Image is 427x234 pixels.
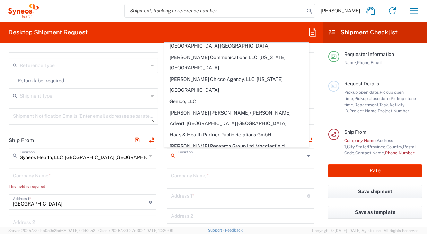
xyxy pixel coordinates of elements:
[66,228,95,233] span: [DATE] 09:52:52
[8,228,95,233] span: Server: 2025.18.0-bb0e0c2bd68
[329,28,398,36] h2: Shipment Checklist
[357,60,371,65] span: Phone,
[165,129,308,140] span: Haas & Health Partner Public Relations GmbH
[9,78,64,83] label: Return label required
[347,144,356,149] span: City,
[145,228,173,233] span: [DATE] 10:20:09
[328,185,422,198] button: Save shipment
[165,96,308,107] span: Genico, LLC
[312,227,419,234] span: Copyright © [DATE]-[DATE] Agistix Inc., All Rights Reserved
[354,102,379,107] span: Department,
[386,144,403,149] span: Country,
[344,81,379,86] span: Request Details
[354,96,391,101] span: Pickup close date,
[225,228,243,232] a: Feedback
[9,183,156,190] div: This field is required
[385,150,415,156] span: Phone Number
[98,228,173,233] span: Client: 2025.18.0-27d3021
[371,60,382,65] span: Email
[208,228,225,232] a: Support
[9,137,34,144] h2: Ship From
[8,28,88,36] h2: Desktop Shipment Request
[344,138,377,143] span: Company Name,
[379,102,389,107] span: Task,
[349,108,378,114] span: Project Name,
[328,164,422,177] button: Rate
[356,144,386,149] span: State/Province,
[355,150,385,156] span: Contact Name,
[165,141,308,162] span: [PERSON_NAME] Research Group Ltd-Macclesfield [GEOGRAPHIC_DATA]
[328,206,422,219] button: Save as template
[165,108,308,129] span: [PERSON_NAME] [PERSON_NAME]/[PERSON_NAME] Advert- [GEOGRAPHIC_DATA] [GEOGRAPHIC_DATA]
[344,60,357,65] span: Name,
[165,74,308,95] span: [PERSON_NAME] Chicco Agency, LLC-[US_STATE] [GEOGRAPHIC_DATA]
[165,52,308,74] span: [PERSON_NAME] Communications LLC-[US_STATE] [GEOGRAPHIC_DATA]
[321,8,360,14] span: [PERSON_NAME]
[344,51,394,57] span: Requester Information
[344,129,366,135] span: Ship From
[125,4,304,17] input: Shipment, tracking or reference number
[344,90,380,95] span: Pickup open date,
[378,108,409,114] span: Project Number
